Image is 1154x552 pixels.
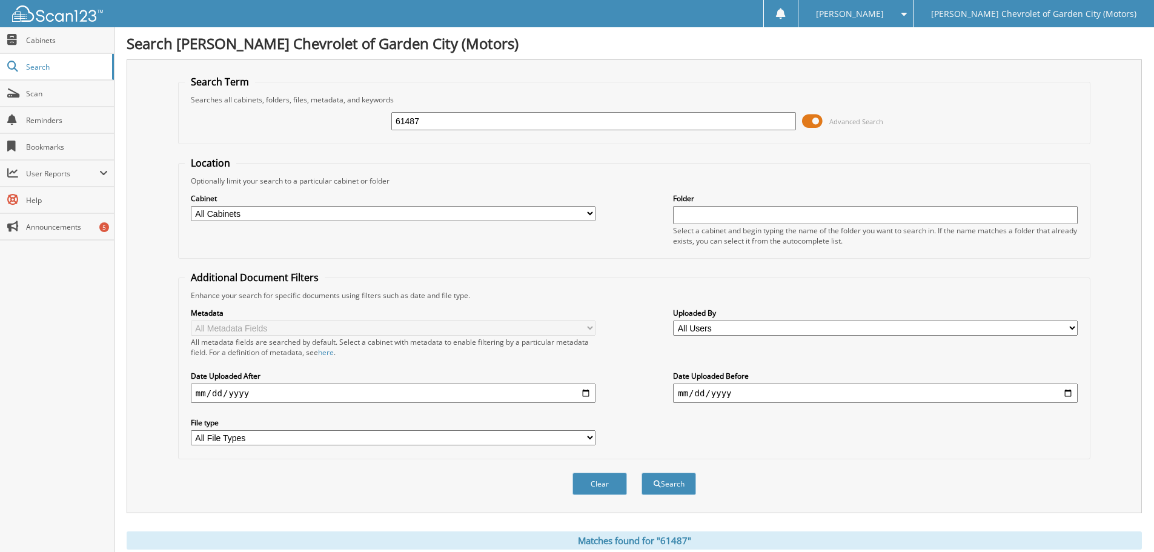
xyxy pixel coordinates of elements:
[318,347,334,357] a: here
[816,10,884,18] span: [PERSON_NAME]
[185,75,255,88] legend: Search Term
[673,371,1078,381] label: Date Uploaded Before
[26,62,106,72] span: Search
[185,290,1084,301] div: Enhance your search for specific documents using filters such as date and file type.
[26,195,108,205] span: Help
[185,95,1084,105] div: Searches all cabinets, folders, files, metadata, and keywords
[26,168,99,179] span: User Reports
[127,531,1142,550] div: Matches found for "61487"
[191,193,595,204] label: Cabinet
[26,142,108,152] span: Bookmarks
[642,473,696,495] button: Search
[191,384,595,403] input: start
[26,35,108,45] span: Cabinets
[191,337,595,357] div: All metadata fields are searched by default. Select a cabinet with metadata to enable filtering b...
[12,5,103,22] img: scan123-logo-white.svg
[931,10,1136,18] span: [PERSON_NAME] Chevrolet of Garden City (Motors)
[572,473,627,495] button: Clear
[673,308,1078,318] label: Uploaded By
[191,417,595,428] label: File type
[191,371,595,381] label: Date Uploaded After
[99,222,109,232] div: 5
[673,225,1078,246] div: Select a cabinet and begin typing the name of the folder you want to search in. If the name match...
[673,193,1078,204] label: Folder
[829,117,883,126] span: Advanced Search
[127,33,1142,53] h1: Search [PERSON_NAME] Chevrolet of Garden City (Motors)
[185,271,325,284] legend: Additional Document Filters
[185,176,1084,186] div: Optionally limit your search to a particular cabinet or folder
[185,156,236,170] legend: Location
[26,115,108,125] span: Reminders
[26,88,108,99] span: Scan
[191,308,595,318] label: Metadata
[673,384,1078,403] input: end
[26,222,108,232] span: Announcements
